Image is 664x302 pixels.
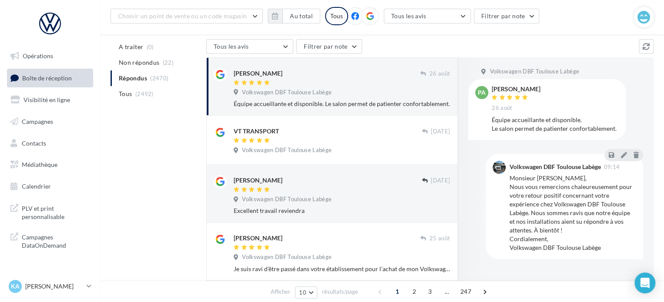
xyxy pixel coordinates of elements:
[322,288,358,296] span: résultats/page
[147,43,154,50] span: (0)
[234,100,450,108] div: Équipe accueillante et disponible. Le salon permet de patienter confortablement.
[242,89,332,96] span: Volkswagen DBF Toulouse Labège
[325,7,348,25] div: Tous
[11,282,20,291] span: KA
[5,156,95,174] a: Médiathèque
[22,231,90,250] span: Campagnes DataOnDemand
[242,196,332,203] span: Volkswagen DBF Toulouse Labège
[242,253,332,261] span: Volkswagen DBF Toulouse Labège
[234,234,282,242] div: [PERSON_NAME]
[22,74,72,81] span: Boîte de réception
[234,176,282,185] div: [PERSON_NAME]
[492,86,540,92] div: [PERSON_NAME]
[118,12,247,20] span: Choisir un point de vente ou un code magasin
[234,206,450,215] div: Excellent travail reviendra
[457,285,475,299] span: 247
[384,9,471,23] button: Tous les avis
[474,9,540,23] button: Filtrer par note
[23,96,70,103] span: Visibilité en ligne
[271,288,290,296] span: Afficher
[429,235,450,242] span: 25 août
[490,68,579,76] span: Volkswagen DBF Toulouse Labège
[5,113,95,131] a: Campagnes
[111,9,263,23] button: Choisir un point de vente ou un code magasin
[492,116,619,133] div: Équipe accueillante et disponible. Le salon permet de patienter confortablement.
[135,90,154,97] span: (2492)
[407,285,421,299] span: 2
[22,202,90,221] span: PLV et print personnalisable
[5,47,95,65] a: Opérations
[509,164,600,170] div: Volkswagen DBF Toulouse Labège
[214,43,249,50] span: Tous les avis
[163,59,174,66] span: (22)
[295,286,317,299] button: 10
[431,128,450,136] span: [DATE]
[234,69,282,78] div: [PERSON_NAME]
[242,146,332,154] span: Volkswagen DBF Toulouse Labège
[478,88,486,97] span: PA
[492,104,512,112] span: 26 août
[22,139,46,146] span: Contacts
[268,9,320,23] button: Au total
[22,161,57,168] span: Médiathèque
[634,272,655,293] div: Open Intercom Messenger
[5,177,95,196] a: Calendrier
[25,282,83,291] p: [PERSON_NAME]
[390,285,404,299] span: 1
[299,289,306,296] span: 10
[429,70,450,78] span: 26 août
[119,43,143,51] span: A traiter
[234,265,450,273] div: Je suis ravi d’être passé dans votre établissement pour l’achat de mon Volkswagen caddy. Vendeur ...
[5,199,95,225] a: PLV et print personnalisable
[604,164,620,170] span: 09:14
[23,52,53,60] span: Opérations
[296,39,362,54] button: Filtrer par note
[22,118,53,125] span: Campagnes
[22,183,51,190] span: Calendrier
[509,174,636,252] div: Monsieur [PERSON_NAME], Nous vous remercions chaleureusement pour votre retour positif concernant...
[119,90,132,98] span: Tous
[5,69,95,87] a: Boîte de réception
[5,134,95,153] a: Contacts
[206,39,293,54] button: Tous les avis
[423,285,437,299] span: 3
[440,285,454,299] span: ...
[5,91,95,109] a: Visibilité en ligne
[391,12,426,20] span: Tous les avis
[5,228,95,253] a: Campagnes DataOnDemand
[282,9,320,23] button: Au total
[234,127,279,136] div: VT TRANSPORT
[431,177,450,185] span: [DATE]
[7,278,93,295] a: KA [PERSON_NAME]
[119,58,159,67] span: Non répondus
